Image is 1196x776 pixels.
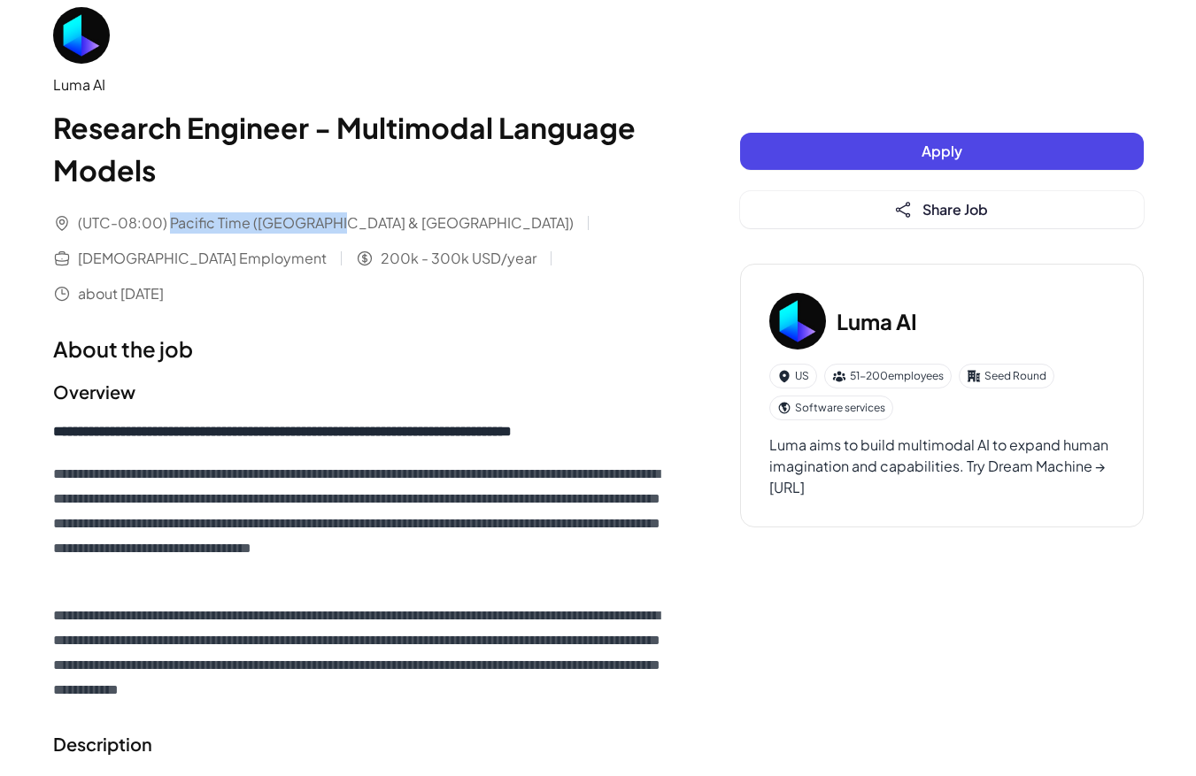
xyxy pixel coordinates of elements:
h2: Description [53,731,669,757]
div: Luma aims to build multimodal AI to expand human imagination and capabilities. Try Dream Machine ... [769,434,1115,498]
h1: Research Engineer - Multimodal Language Models [53,106,669,191]
h3: Luma AI [837,305,917,337]
div: 51-200 employees [824,364,952,388]
span: [DEMOGRAPHIC_DATA] Employment [78,248,327,269]
button: Apply [740,133,1144,170]
h2: Overview [53,379,669,405]
div: US [769,364,817,388]
div: Seed Round [959,364,1054,388]
span: about [DATE] [78,283,164,304]
div: Luma AI [53,74,669,96]
span: 200k - 300k USD/year [381,248,536,269]
span: Apply [922,142,962,160]
span: Share Job [922,200,988,219]
div: Software services [769,396,893,420]
img: Lu [53,7,110,64]
img: Lu [769,293,826,350]
button: Share Job [740,191,1144,228]
span: (UTC-08:00) Pacific Time ([GEOGRAPHIC_DATA] & [GEOGRAPHIC_DATA]) [78,212,574,234]
h1: About the job [53,333,669,365]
